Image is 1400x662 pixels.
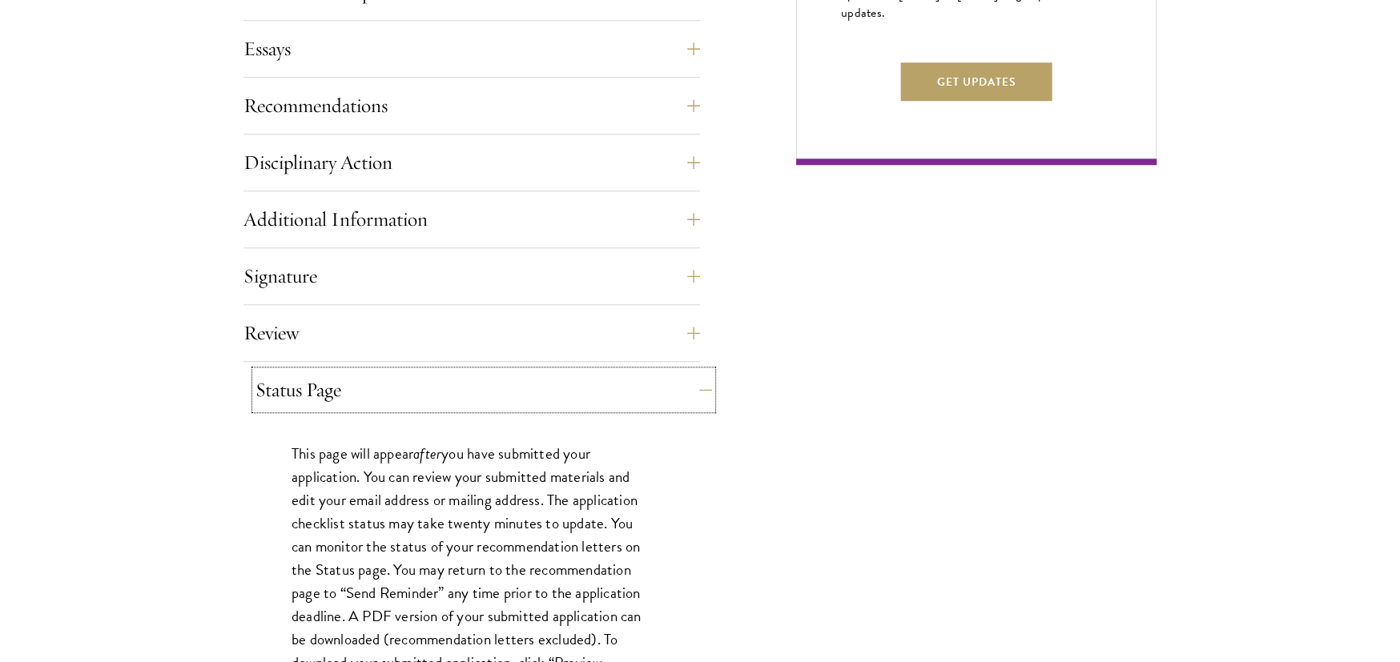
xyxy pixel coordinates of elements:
[243,314,700,352] button: Review
[413,442,441,465] em: after
[901,62,1052,101] button: Get Updates
[243,30,700,68] button: Essays
[243,143,700,182] button: Disciplinary Action
[243,257,700,295] button: Signature
[243,86,700,125] button: Recommendations
[255,371,712,409] button: Status Page
[243,200,700,239] button: Additional Information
